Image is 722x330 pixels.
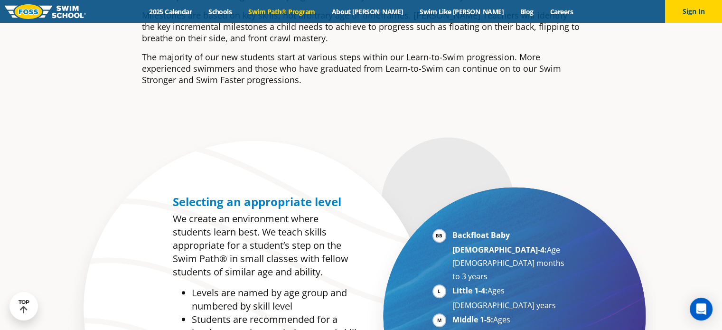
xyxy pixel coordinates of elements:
strong: Little 1-4: [452,285,488,296]
p: The majority of our new students start at various steps within our Learn-to-Swim progression. Mor... [142,51,581,85]
a: Schools [200,7,240,16]
p: We create an environment where students learn best. We teach skills appropriate for a student’s s... [173,212,356,279]
a: Careers [542,7,581,16]
a: Blog [512,7,542,16]
a: 2025 Calendar [141,7,200,16]
li: Age [DEMOGRAPHIC_DATA] months to 3 years [452,228,569,283]
strong: Backfloat Baby [DEMOGRAPHIC_DATA]-4: [452,230,547,255]
li: Levels are named by age group and numbered by skill level [192,286,356,313]
a: About [PERSON_NAME] [323,7,412,16]
p: Milestones are based on key skills, not arbitrary age or timeframes. [PERSON_NAME] Teachers will ... [142,9,581,44]
strong: Middle 1-5: [452,314,493,325]
a: Swim Path® Program [240,7,323,16]
div: TOP [19,299,29,314]
img: FOSS Swim School Logo [5,4,86,19]
span: Selecting an appropriate level [173,194,341,209]
a: Swim Like [PERSON_NAME] [412,7,512,16]
div: Open Intercom Messenger [690,298,713,321]
li: Ages [DEMOGRAPHIC_DATA] years [452,284,569,312]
